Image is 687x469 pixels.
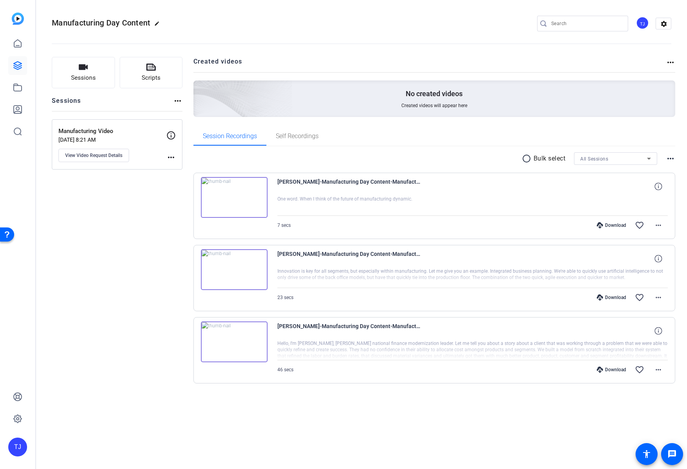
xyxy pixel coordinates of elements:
div: Download [593,367,630,373]
mat-icon: more_horiz [173,96,182,106]
img: thumb-nail [201,249,268,290]
mat-icon: favorite_border [635,293,644,302]
div: TJ [8,438,27,456]
span: Sessions [71,73,96,82]
p: Bulk select [534,154,566,163]
span: Self Recordings [276,133,319,139]
img: thumb-nail [201,177,268,218]
img: blue-gradient.svg [12,13,24,25]
img: Creted videos background [106,3,293,173]
mat-icon: more_horiz [654,221,663,230]
mat-icon: more_horiz [654,365,663,374]
mat-icon: favorite_border [635,365,644,374]
span: Manufacturing Day Content [52,18,150,27]
mat-icon: accessibility [642,449,651,459]
mat-icon: settings [656,18,672,30]
span: [PERSON_NAME]-Manufacturing Day Content-Manufacturing Video-1757531762214-webcam [277,321,423,340]
span: [PERSON_NAME]-Manufacturing Day Content-Manufacturing Video-1757531922010-webcam [277,249,423,268]
h2: Created videos [193,57,666,72]
p: No created videos [406,89,463,99]
h2: Sessions [52,96,81,111]
div: TJ [636,16,649,29]
span: 46 secs [277,367,293,372]
mat-icon: more_horiz [654,293,663,302]
mat-icon: radio_button_unchecked [522,154,534,163]
span: Session Recordings [203,133,257,139]
span: Scripts [142,73,160,82]
span: View Video Request Details [65,152,122,159]
button: View Video Request Details [58,149,129,162]
span: 7 secs [277,223,291,228]
mat-icon: message [667,449,677,459]
div: Download [593,222,630,228]
input: Search [551,19,622,28]
mat-icon: edit [154,21,164,30]
button: Scripts [120,57,183,88]
img: thumb-nail [201,321,268,362]
ngx-avatar: Tyler Jackson [636,16,650,30]
span: All Sessions [580,156,608,162]
p: Manufacturing Video [58,127,166,136]
mat-icon: more_horiz [666,58,675,67]
p: [DATE] 8:21 AM [58,137,166,143]
mat-icon: more_horiz [666,154,675,163]
div: Download [593,294,630,301]
mat-icon: favorite_border [635,221,644,230]
span: 23 secs [277,295,293,300]
button: Sessions [52,57,115,88]
span: Created videos will appear here [401,102,467,109]
span: [PERSON_NAME]-Manufacturing Day Content-Manufacturing Video-1757532060782-webcam [277,177,423,196]
mat-icon: more_horiz [166,153,176,162]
